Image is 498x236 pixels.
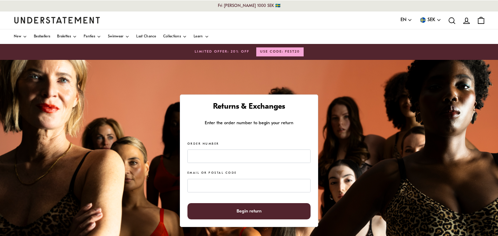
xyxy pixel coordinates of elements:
[427,16,435,24] span: SEK
[14,47,484,56] a: LIMITED OFFER: 20% OFFUSE CODE: FEST20
[34,35,50,38] span: Bestsellers
[187,142,219,146] label: Order Number
[34,29,50,44] a: Bestsellers
[187,119,311,127] p: Enter the order number to begin your return
[400,16,412,24] button: EN
[163,35,181,38] span: Collections
[194,35,203,38] span: Learn
[163,29,187,44] a: Collections
[108,35,123,38] span: Swimwear
[187,171,237,175] label: Email or Postal Code
[84,35,95,38] span: Panties
[400,16,406,24] span: EN
[256,47,304,56] button: USE CODE: FEST20
[84,29,101,44] a: Panties
[194,29,209,44] a: Learn
[14,35,21,38] span: New
[57,29,77,44] a: Bralettes
[136,35,156,38] span: Last Chance
[195,1,303,10] p: Fri [PERSON_NAME] 1000 SEK 🇸🇪
[57,35,71,38] span: Bralettes
[187,102,311,112] h1: Returns & Exchanges
[419,16,441,24] button: SEK
[136,29,156,44] a: Last Chance
[14,17,100,23] a: Understatement Homepage
[237,203,261,219] span: Begin return
[195,49,249,55] span: LIMITED OFFER: 20% OFF
[108,29,129,44] a: Swimwear
[187,203,311,219] button: Begin return
[14,29,27,44] a: New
